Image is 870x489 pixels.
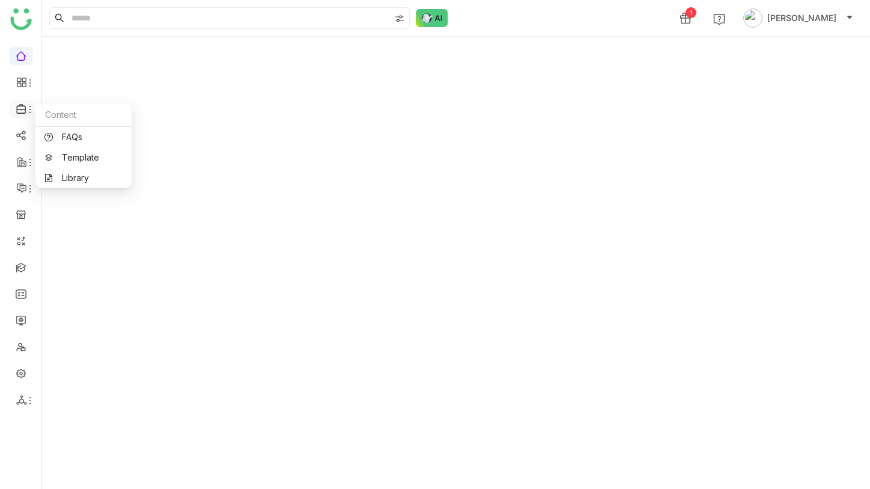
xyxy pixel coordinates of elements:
[44,153,123,162] a: Template
[10,8,32,30] img: logo
[767,11,836,25] span: [PERSON_NAME]
[395,14,404,23] img: search-type.svg
[44,174,123,182] a: Library
[743,8,762,28] img: avatar
[416,9,448,27] img: ask-buddy-normal.svg
[44,133,123,141] a: FAQs
[741,8,856,28] button: [PERSON_NAME]
[713,13,725,25] img: help.svg
[686,7,696,18] div: 1
[35,103,132,127] div: Content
